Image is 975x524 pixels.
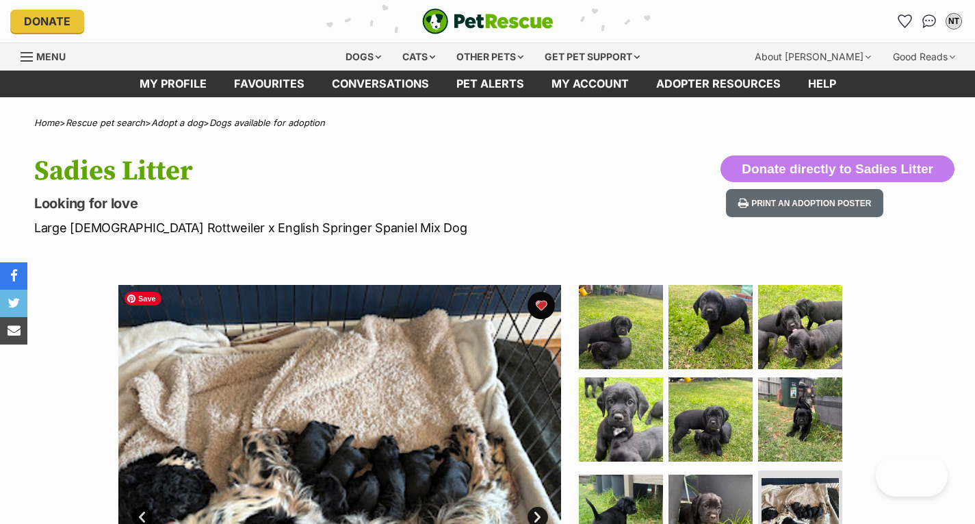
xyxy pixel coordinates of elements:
button: favourite [528,292,555,319]
img: Photo of Sadies Litter [668,285,753,369]
div: About [PERSON_NAME] [745,43,881,71]
span: Save [125,292,161,305]
img: Photo of Sadies Litter [579,285,663,369]
a: My profile [126,71,220,97]
a: Dogs available for adoption [209,117,325,128]
span: Menu [36,51,66,62]
img: logo-e224e6f780fb5917bec1dbf3a21bbac754714ae5b6737aabdf751b685950b380.svg [422,8,554,34]
div: NT [947,14,961,28]
a: My account [538,71,642,97]
h1: Sadies Litter [34,155,595,187]
a: Rescue pet search [66,117,145,128]
a: Pet alerts [443,71,538,97]
a: Adopt a dog [151,117,203,128]
a: Menu [21,43,75,68]
a: PetRescue [422,8,554,34]
button: My account [943,10,965,32]
p: Looking for love [34,194,595,213]
button: Donate directly to Sadies Litter [720,155,954,183]
a: Donate [10,10,84,33]
a: Favourites [894,10,915,32]
div: Dogs [336,43,391,71]
a: conversations [318,71,443,97]
a: Help [794,71,850,97]
div: Good Reads [883,43,965,71]
div: Cats [393,43,445,71]
a: Conversations [918,10,940,32]
div: Other pets [447,43,533,71]
a: Home [34,117,60,128]
img: Photo of Sadies Litter [579,377,663,462]
img: Photo of Sadies Litter [758,377,842,462]
img: Photo of Sadies Litter [668,377,753,462]
button: Print an adoption poster [726,189,883,217]
img: Photo of Sadies Litter [758,285,842,369]
ul: Account quick links [894,10,965,32]
p: Large [DEMOGRAPHIC_DATA] Rottweiler x English Springer Spaniel Mix Dog [34,219,595,237]
img: chat-41dd97257d64d25036548639549fe6c8038ab92f7586957e7f3b1b290dea8141.svg [922,14,937,28]
a: Favourites [220,71,318,97]
div: Get pet support [535,43,649,71]
iframe: Help Scout Beacon - Open [876,456,948,497]
a: Adopter resources [642,71,794,97]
